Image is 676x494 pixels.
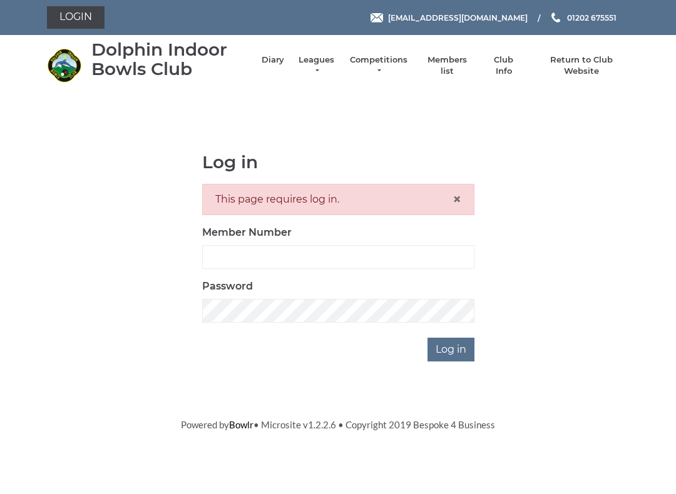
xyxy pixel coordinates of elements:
label: Password [202,279,253,294]
img: Phone us [551,13,560,23]
img: Dolphin Indoor Bowls Club [47,48,81,83]
a: Leagues [297,54,336,77]
label: Member Number [202,225,292,240]
span: 01202 675551 [567,13,617,22]
img: Email [371,13,383,23]
a: Members list [421,54,473,77]
a: Bowlr [229,419,253,430]
a: Return to Club Website [535,54,629,77]
a: Diary [262,54,284,66]
span: [EMAIL_ADDRESS][DOMAIN_NAME] [388,13,528,22]
div: Dolphin Indoor Bowls Club [91,40,249,79]
h1: Log in [202,153,474,172]
a: Email [EMAIL_ADDRESS][DOMAIN_NAME] [371,12,528,24]
button: Close [453,192,461,207]
span: × [453,190,461,208]
a: Phone us 01202 675551 [550,12,617,24]
a: Club Info [486,54,522,77]
a: Login [47,6,105,29]
div: This page requires log in. [202,184,474,215]
a: Competitions [349,54,409,77]
input: Log in [428,338,474,361]
span: Powered by • Microsite v1.2.2.6 • Copyright 2019 Bespoke 4 Business [181,419,495,430]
